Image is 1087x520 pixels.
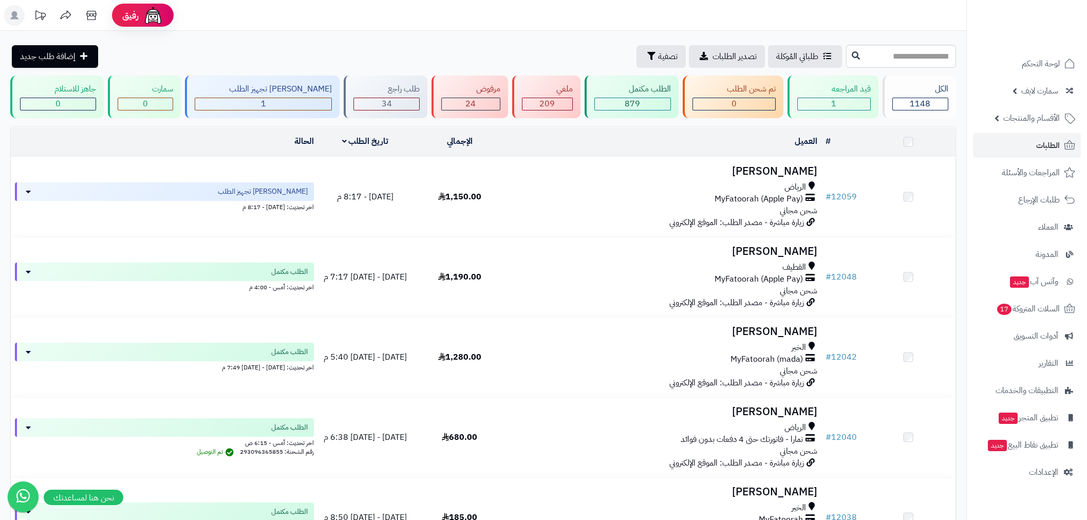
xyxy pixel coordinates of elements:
a: تاريخ الطلب [342,135,389,147]
span: زيارة مباشرة - مصدر الطلب: الموقع الإلكتروني [669,377,804,389]
div: 1 [195,98,331,110]
span: الرياض [784,422,806,434]
a: التطبيقات والخدمات [973,378,1081,403]
div: جاهز للاستلام [20,83,96,95]
a: المراجعات والأسئلة [973,160,1081,185]
h3: [PERSON_NAME] [511,406,817,418]
a: الطلب مكتمل 879 [583,76,681,118]
a: السلات المتروكة17 [973,296,1081,321]
a: العملاء [973,215,1081,239]
span: إضافة طلب جديد [20,50,76,63]
div: اخر تحديث: أمس - 4:00 م [15,281,314,292]
span: [DATE] - [DATE] 6:38 م [324,431,407,443]
span: التقارير [1039,356,1058,370]
a: مرفوض 24 [429,76,510,118]
a: تم شحن الطلب 0 [681,76,785,118]
a: تطبيق المتجرجديد [973,405,1081,430]
a: سمارت 0 [106,76,183,118]
span: زيارة مباشرة - مصدر الطلب: الموقع الإلكتروني [669,296,804,309]
div: 0 [693,98,775,110]
a: قيد المراجعه 1 [785,76,880,118]
div: اخر تحديث: [DATE] - [DATE] 7:49 م [15,361,314,372]
span: 34 [382,98,392,110]
a: وآتس آبجديد [973,269,1081,294]
span: تصدير الطلبات [713,50,757,63]
span: 1,280.00 [438,351,481,363]
a: الإجمالي [447,135,473,147]
span: # [826,191,831,203]
a: طلبات الإرجاع [973,188,1081,212]
a: #12042 [826,351,857,363]
span: أدوات التسويق [1014,329,1058,343]
h3: [PERSON_NAME] [511,326,817,338]
span: # [826,431,831,443]
span: 1148 [910,98,930,110]
div: 1 [798,98,870,110]
span: زيارة مباشرة - مصدر الطلب: الموقع الإلكتروني [669,216,804,229]
span: جديد [1010,276,1029,288]
h3: [PERSON_NAME] [511,165,817,177]
div: 209 [522,98,572,110]
span: شحن مجاني [780,285,817,297]
span: MyFatoorah (Apple Pay) [715,193,803,205]
div: 0 [21,98,96,110]
a: الحالة [294,135,314,147]
span: الإعدادات [1029,465,1058,479]
span: 680.00 [442,431,477,443]
span: تمارا - فاتورتك حتى 4 دفعات بدون فوائد [681,434,803,445]
a: إضافة طلب جديد [12,45,98,68]
span: [DATE] - [DATE] 5:40 م [324,351,407,363]
div: اخر تحديث: [DATE] - 8:17 م [15,201,314,212]
a: #12048 [826,271,857,283]
span: # [826,351,831,363]
a: الطلبات [973,133,1081,158]
div: 24 [442,98,499,110]
button: تصفية [636,45,686,68]
span: 1 [261,98,266,110]
span: الطلب مكتمل [271,422,308,433]
a: # [826,135,831,147]
span: الرياض [784,181,806,193]
div: [PERSON_NAME] تجهيز الطلب [195,83,332,95]
div: 879 [595,98,670,110]
span: الطلب مكتمل [271,507,308,517]
div: طلب راجع [353,83,420,95]
span: القطيف [782,262,806,273]
span: رفيق [122,9,139,22]
span: الأقسام والمنتجات [1003,111,1060,125]
span: 0 [55,98,61,110]
span: شحن مجاني [780,205,817,217]
a: تحديثات المنصة [27,5,53,28]
span: تم التوصيل [197,447,236,456]
span: وآتس آب [1009,274,1058,289]
a: الإعدادات [973,460,1081,485]
span: الطلب مكتمل [271,347,308,357]
span: 0 [143,98,148,110]
div: الكل [892,83,948,95]
span: 0 [732,98,737,110]
div: مرفوض [441,83,500,95]
a: #12059 [826,191,857,203]
span: # [826,271,831,283]
span: 17 [997,303,1012,315]
span: جديد [988,440,1007,451]
a: #12040 [826,431,857,443]
div: الطلب مكتمل [594,83,671,95]
div: اخر تحديث: أمس - 6:15 ص [15,437,314,448]
span: سمارت لايف [1021,84,1058,98]
a: جاهز للاستلام 0 [8,76,106,118]
span: رقم الشحنة: 293096365855 [240,447,314,456]
img: ai-face.png [143,5,163,26]
span: 24 [465,98,476,110]
a: أدوات التسويق [973,324,1081,348]
span: زيارة مباشرة - مصدر الطلب: الموقع الإلكتروني [669,457,804,469]
span: لوحة التحكم [1022,57,1060,71]
span: الخبر [792,502,806,514]
span: MyFatoorah (Apple Pay) [715,273,803,285]
span: المراجعات والأسئلة [1002,165,1060,180]
span: الخبر [792,342,806,354]
span: الطلب مكتمل [271,267,308,277]
a: طلب راجع 34 [342,76,429,118]
div: 0 [118,98,173,110]
span: [DATE] - [DATE] 7:17 م [324,271,407,283]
